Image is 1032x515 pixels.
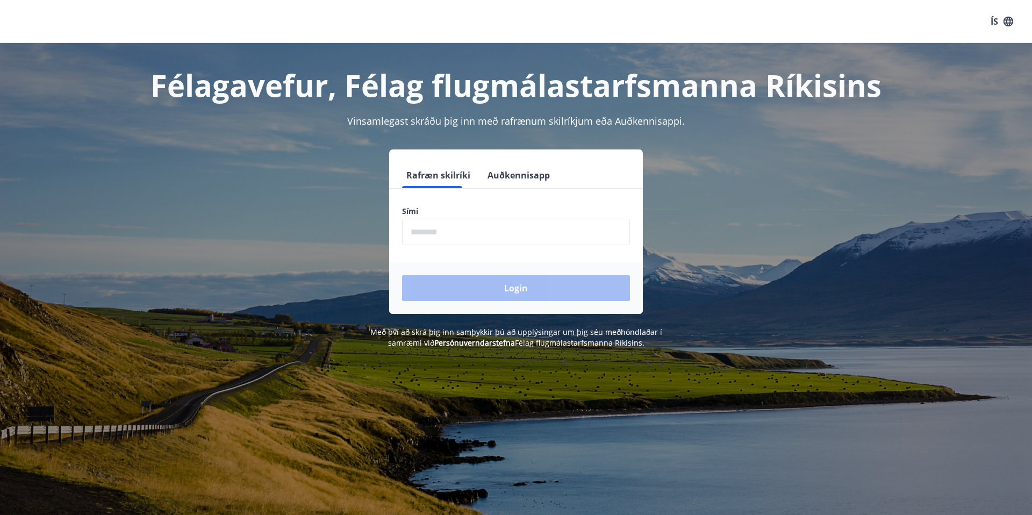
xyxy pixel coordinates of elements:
label: Sími [402,206,630,217]
button: Rafræn skilríki [402,162,475,188]
span: Með því að skrá þig inn samþykkir þú að upplýsingar um þig séu meðhöndlaðar í samræmi við Félag f... [370,327,662,348]
button: ÍS [985,12,1019,31]
a: Persónuverndarstefna [434,338,515,348]
h1: Félagavefur, Félag flugmálastarfsmanna Ríkisins [142,65,890,105]
span: Vinsamlegast skráðu þig inn með rafrænum skilríkjum eða Auðkennisappi. [347,115,685,127]
button: Auðkennisapp [483,162,554,188]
